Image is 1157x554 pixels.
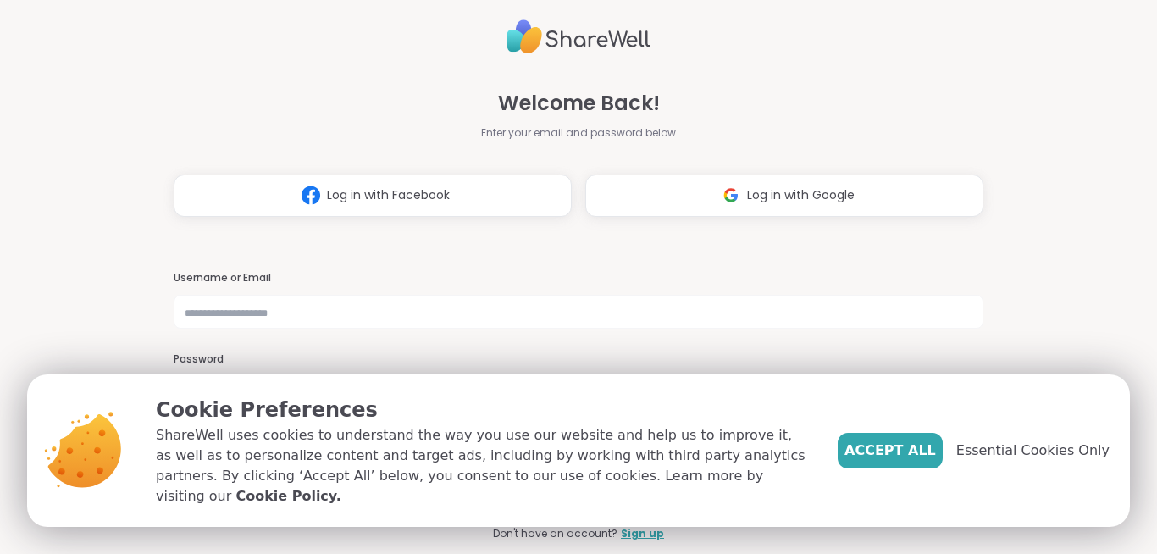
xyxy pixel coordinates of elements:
img: ShareWell Logomark [295,180,327,211]
img: ShareWell Logo [507,13,650,61]
a: Cookie Policy. [235,486,340,507]
img: ShareWell Logomark [715,180,747,211]
button: Log in with Facebook [174,175,572,217]
span: Log in with Google [747,186,855,204]
span: Enter your email and password below [481,125,676,141]
button: Log in with Google [585,175,983,217]
p: ShareWell uses cookies to understand the way you use our website and help us to improve it, as we... [156,425,811,507]
button: Accept All [838,433,943,468]
p: Cookie Preferences [156,395,811,425]
span: Accept All [844,440,936,461]
span: Don't have an account? [493,526,617,541]
span: Essential Cookies Only [956,440,1110,461]
h3: Username or Email [174,271,983,285]
h3: Password [174,352,983,367]
span: Log in with Facebook [327,186,450,204]
span: Welcome Back! [498,88,660,119]
a: Sign up [621,526,664,541]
